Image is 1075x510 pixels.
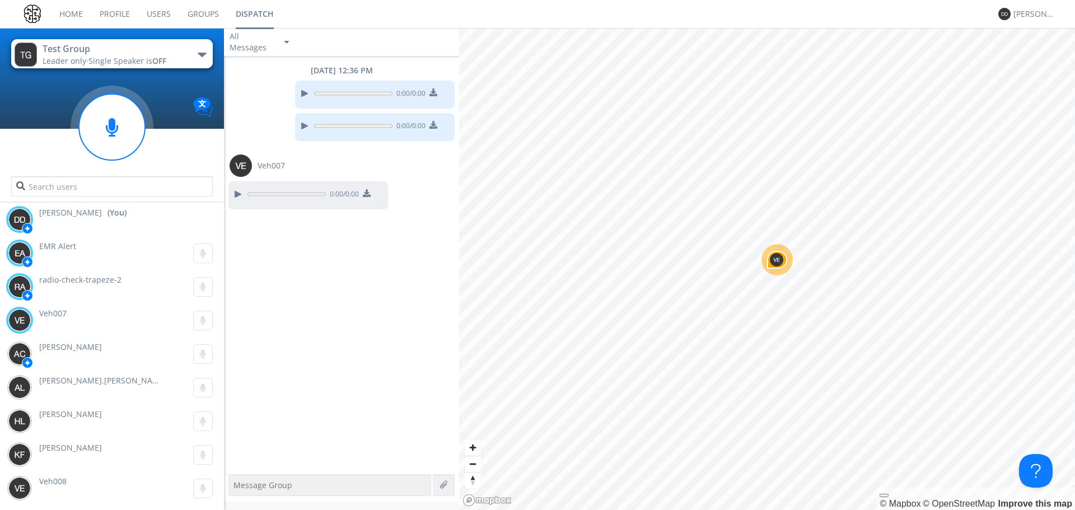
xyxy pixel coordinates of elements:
span: Reset bearing to north [465,472,481,488]
span: Veh008 [39,476,67,486]
canvas: Map [459,28,1075,510]
img: 373638.png [8,309,31,331]
span: 0:00 / 0:00 [392,88,426,101]
img: 373638.png [8,376,31,399]
button: Zoom in [465,439,481,456]
button: Zoom out [465,456,481,472]
input: Search users [11,176,213,196]
img: 373638.png [8,208,31,231]
a: Map feedback [998,499,1072,508]
a: Mapbox [880,499,920,508]
span: [PERSON_NAME].[PERSON_NAME]+trapeze [39,375,200,386]
div: (You) [107,207,127,218]
img: download media button [363,189,371,197]
button: Test GroupLeader only·Single Speaker isOFF [11,39,213,68]
img: 373638.png [8,443,31,466]
img: 373638.png [8,275,31,298]
img: download media button [429,121,437,129]
div: Leader only · [43,55,169,67]
img: 373638.png [230,155,252,177]
img: 373638.png [15,43,37,67]
img: download media button [429,88,437,96]
span: [PERSON_NAME] [39,409,102,419]
button: Toggle attribution [880,494,889,497]
div: Map marker [767,251,787,269]
img: 373638.png [8,410,31,432]
span: Veh007 [39,308,67,319]
img: Translation enabled [193,97,213,117]
img: 373638.png [8,242,31,264]
span: [PERSON_NAME] [39,442,102,453]
img: 0b72d42dfa8a407a8643a71bb54b2e48 [22,4,43,24]
span: [PERSON_NAME] [39,341,102,352]
img: 373638.png [770,253,783,266]
button: Reset bearing to north [465,472,481,488]
a: OpenStreetMap [923,499,995,508]
img: 373638.png [8,477,31,499]
span: Single Speaker is [88,55,166,66]
span: 0:00 / 0:00 [392,121,426,133]
div: [PERSON_NAME] [1013,8,1055,20]
iframe: Toggle Customer Support [1019,454,1053,488]
span: 0:00 / 0:00 [326,189,359,202]
div: Test Group [43,43,169,55]
div: All Messages [230,31,274,53]
img: 373638.png [998,8,1011,20]
span: EMR Alert [39,241,76,251]
span: OFF [152,55,166,66]
img: 373638.png [8,343,31,365]
a: Mapbox logo [462,494,512,507]
img: caret-down-sm.svg [284,41,289,44]
span: Veh007 [258,160,285,171]
div: [DATE] 12:36 PM [224,65,459,76]
span: [PERSON_NAME] [39,207,102,218]
span: radio-check-trapeze-2 [39,274,121,285]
